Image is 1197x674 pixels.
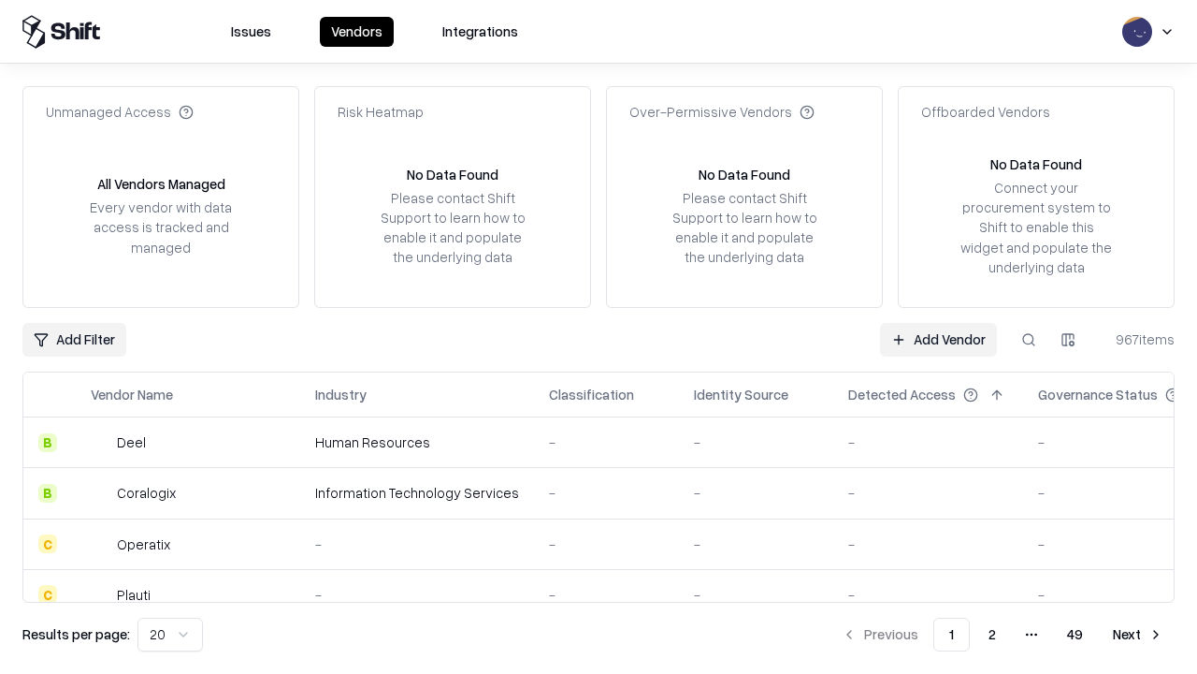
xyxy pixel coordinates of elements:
[549,585,664,605] div: -
[959,178,1114,277] div: Connect your procurement system to Shift to enable this widget and populate the underlying data
[38,484,57,503] div: B
[549,432,664,452] div: -
[117,483,176,503] div: Coralogix
[91,585,109,604] img: Plauti
[1102,618,1175,652] button: Next
[848,483,1008,503] div: -
[117,432,146,452] div: Deel
[315,483,519,503] div: Information Technology Services
[1052,618,1098,652] button: 49
[91,535,109,553] img: Operatix
[549,385,634,404] div: Classification
[830,618,1175,652] nav: pagination
[320,17,394,47] button: Vendors
[375,188,530,268] div: Please contact Shift Support to learn how to enable it and populate the underlying data
[91,385,173,404] div: Vendor Name
[880,323,997,357] a: Add Vendor
[549,483,664,503] div: -
[694,385,788,404] div: Identity Source
[549,535,664,554] div: -
[699,165,790,184] div: No Data Found
[629,102,815,122] div: Over-Permissive Vendors
[117,585,151,605] div: Plauti
[848,385,956,404] div: Detected Access
[338,102,424,122] div: Risk Heatmap
[933,618,970,652] button: 1
[1038,385,1158,404] div: Governance Status
[921,102,1050,122] div: Offboarded Vendors
[38,585,57,604] div: C
[117,535,170,554] div: Operatix
[83,198,238,256] div: Every vendor with data access is tracked and managed
[220,17,282,47] button: Issues
[22,323,126,357] button: Add Filter
[848,432,1008,452] div: -
[91,484,109,503] img: Coralogix
[38,433,57,452] div: B
[694,432,818,452] div: -
[22,624,130,644] p: Results per page:
[315,535,519,554] div: -
[694,535,818,554] div: -
[91,433,109,452] img: Deel
[1100,330,1175,349] div: 967 items
[46,102,194,122] div: Unmanaged Access
[973,618,1011,652] button: 2
[848,535,1008,554] div: -
[848,585,1008,605] div: -
[667,188,822,268] div: Please contact Shift Support to learn how to enable it and populate the underlying data
[990,154,1082,174] div: No Data Found
[315,585,519,605] div: -
[694,585,818,605] div: -
[315,432,519,452] div: Human Resources
[315,385,367,404] div: Industry
[38,535,57,553] div: C
[694,483,818,503] div: -
[407,165,498,184] div: No Data Found
[431,17,529,47] button: Integrations
[97,174,225,194] div: All Vendors Managed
